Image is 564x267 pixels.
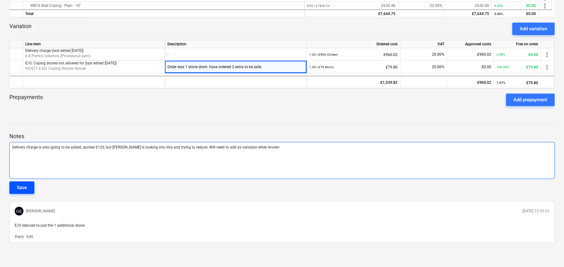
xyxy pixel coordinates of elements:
iframe: Chat Widget [533,237,564,267]
div: £960.02 [450,48,491,61]
span: GE [16,209,22,214]
div: Order was 1 stone short. have ordered 2 extra to be safe. [167,61,304,73]
div: - [167,48,304,61]
div: £7,644.75 [307,10,395,18]
small: 100.00% [497,65,509,69]
small: 0.00% [494,12,503,16]
p: Prepayments [9,93,43,106]
small: 1.00 × £79.80 / no [309,65,334,69]
button: Save [9,181,34,194]
div: 20.00% [400,61,447,73]
div: Add variation [520,25,547,33]
div: Save [17,184,27,192]
span: Delivery charge (last edited 15 Jul 2025) [25,48,84,53]
small: 7.67% [497,81,505,84]
div: Add prepayment [513,96,547,104]
div: £960.02 [309,48,398,61]
span: more_vert [543,63,551,71]
div: Free on order [494,40,541,48]
span: E/O: Coping stones not allowed for (last edited 17 Sep 2025) [25,61,117,65]
div: Graham Eastwood [15,207,23,215]
div: £79.80 [497,76,538,89]
div: £630.48 [307,2,395,10]
button: Edit [27,234,33,239]
button: Add variation [512,23,555,35]
div: 20.00% [400,48,447,61]
div: 20.00% [398,2,445,10]
small: 8.00 × £78.81 / nr [307,4,330,8]
p: [DATE] 15:35:23 [522,209,549,214]
span: Delivery charge is also going to be added, quoted £120, but [PERSON_NAME] is looking into this an... [12,145,280,149]
div: Line-item [23,40,165,48]
div: Ordered cost [307,40,400,48]
div: £0.00 [494,10,536,18]
div: WB18 Wall Coping - Plain - 18" [25,2,302,9]
span: VO-017.6 EO: Coping Stones- House [25,66,86,71]
div: £7,644.75 [448,10,489,18]
span: more_vert [541,2,549,10]
div: £1,039.82 [309,76,398,89]
span: 6.8 Portico columns (Provisional sum) [25,54,90,58]
div: £79.80 [309,61,398,73]
span: more_vert [543,51,551,58]
p: Variation [9,23,32,35]
small: 1.00 × £960.02 / item [309,53,338,56]
div: £0.00 [497,48,538,61]
small: 0.00% [494,4,503,8]
p: [PERSON_NAME] [26,209,55,214]
span: E/O reduced to just the 1 additional stone [15,223,85,228]
div: VAT [400,40,447,48]
div: £0.00 [494,2,536,10]
button: Reply [15,234,24,239]
button: Add prepayment [506,93,555,106]
div: £960.02 [450,76,491,89]
div: £630.48 [448,2,489,10]
div: Approved costs [447,40,494,48]
p: Notes [9,133,555,140]
div: Description [165,40,307,48]
div: Total [23,9,304,17]
div: £79.80 [497,61,538,73]
small: 0.00% [497,53,505,56]
div: £0.00 [450,61,491,73]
